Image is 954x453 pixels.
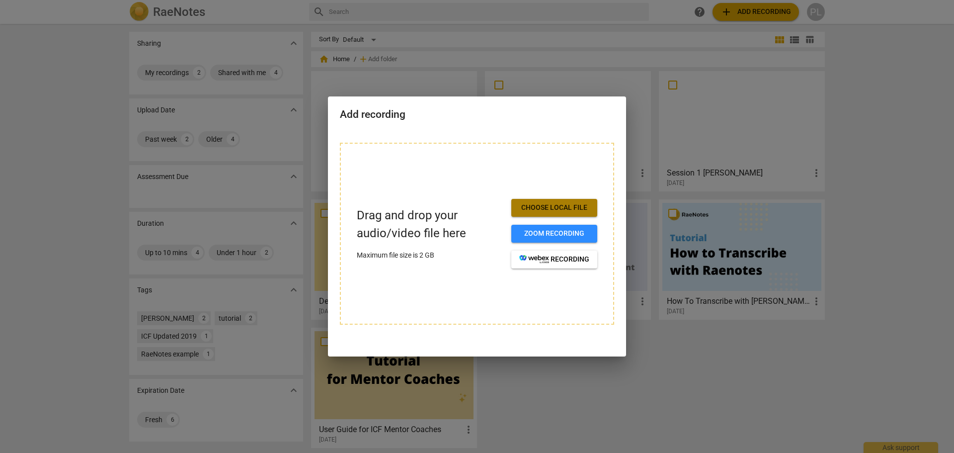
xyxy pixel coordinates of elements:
[340,108,614,121] h2: Add recording
[511,225,597,243] button: Zoom recording
[357,207,503,242] p: Drag and drop your audio/video file here
[519,255,589,265] span: recording
[519,229,589,239] span: Zoom recording
[357,250,503,261] p: Maximum file size is 2 GB
[511,199,597,217] button: Choose local file
[511,251,597,269] button: recording
[519,203,589,213] span: Choose local file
